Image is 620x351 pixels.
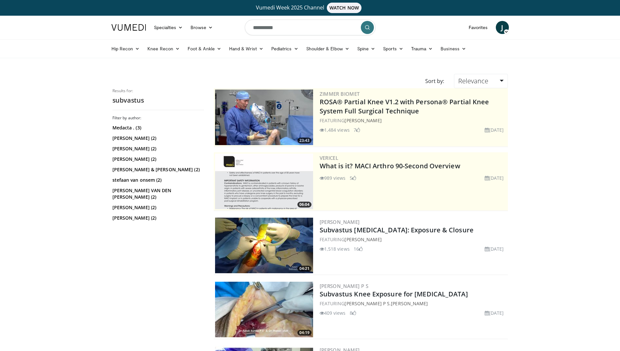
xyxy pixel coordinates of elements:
li: 16 [354,245,363,252]
a: [PERSON_NAME] (2) [112,145,202,152]
a: [PERSON_NAME] (2) [112,156,202,162]
a: [PERSON_NAME] P S [320,283,369,289]
img: VuMedi Logo [111,24,146,31]
a: Business [437,42,470,55]
li: 989 views [320,175,346,181]
a: [PERSON_NAME] (2) [112,135,202,142]
li: 5 [350,175,356,181]
li: 8 [350,309,356,316]
div: Sort by: [420,74,449,88]
a: Subvastus [MEDICAL_DATA]: Exposure & Closure [320,226,474,234]
a: 23:43 [215,90,313,145]
img: 0b6aa124-54c8-4e60-8a40-d6089b24bd9e.300x170_q85_crop-smart_upscale.jpg [215,218,313,273]
span: 04:21 [297,266,311,272]
a: Favorites [465,21,492,34]
p: Results for: [112,88,204,93]
a: 04:19 [215,282,313,337]
a: What is it? MACI Arthro 90-Second Overview [320,161,460,170]
a: Specialties [150,21,187,34]
a: J [496,21,509,34]
li: 1,484 views [320,126,350,133]
a: [PERSON_NAME] P S [344,300,390,307]
a: Medacta . (3) [112,125,202,131]
a: Spine [353,42,379,55]
a: [PERSON_NAME] (2) [112,204,202,211]
input: Search topics, interventions [245,20,376,35]
img: 99b1778f-d2b2-419a-8659-7269f4b428ba.300x170_q85_crop-smart_upscale.jpg [215,90,313,145]
a: 06:04 [215,154,313,209]
h3: Filter by author: [112,115,204,121]
span: Relevance [458,76,488,85]
a: Vumedi Week 2025 ChannelWATCH NOW [112,3,508,13]
a: Hip Recon [108,42,144,55]
a: ROSA® Partial Knee V1.2 with Persona® Partial Knee System Full Surgical Technique [320,97,489,115]
span: 23:43 [297,138,311,143]
h2: subvastus [112,96,204,105]
a: [PERSON_NAME] [391,300,428,307]
img: aa6cc8ed-3dbf-4b6a-8d82-4a06f68b6688.300x170_q85_crop-smart_upscale.jpg [215,154,313,209]
a: stefaan van onsem (2) [112,177,202,183]
li: 409 views [320,309,346,316]
li: 1,518 views [320,245,350,252]
a: Shoulder & Elbow [302,42,353,55]
a: 04:21 [215,218,313,273]
a: [PERSON_NAME] VAN DEN [PERSON_NAME] (2) [112,187,202,200]
li: [DATE] [485,175,504,181]
a: Subvastus Knee Exposure for [MEDICAL_DATA] [320,290,468,298]
div: FEATURING [320,117,507,124]
a: [PERSON_NAME] [344,236,381,242]
img: 6c8907e6-4ed5-4234-aa06-c09d24b4499e.300x170_q85_crop-smart_upscale.jpg [215,282,313,337]
div: FEATURING [320,236,507,243]
a: Foot & Ankle [184,42,225,55]
span: 04:19 [297,330,311,336]
li: [DATE] [485,126,504,133]
a: Sports [379,42,407,55]
li: 7 [354,126,360,133]
a: [PERSON_NAME] [320,219,360,225]
a: Knee Recon [143,42,184,55]
div: FEATURING , [320,300,507,307]
a: Relevance [454,74,508,88]
a: Pediatrics [267,42,302,55]
a: [PERSON_NAME] & [PERSON_NAME] (2) [112,166,202,173]
a: Browse [187,21,217,34]
a: Hand & Wrist [225,42,267,55]
span: WATCH NOW [327,3,361,13]
li: [DATE] [485,309,504,316]
a: [PERSON_NAME] [344,117,381,124]
a: Vericel [320,155,339,161]
a: [PERSON_NAME] (2) [112,215,202,221]
li: [DATE] [485,245,504,252]
span: 06:04 [297,202,311,208]
a: Zimmer Biomet [320,91,360,97]
a: Trauma [407,42,437,55]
